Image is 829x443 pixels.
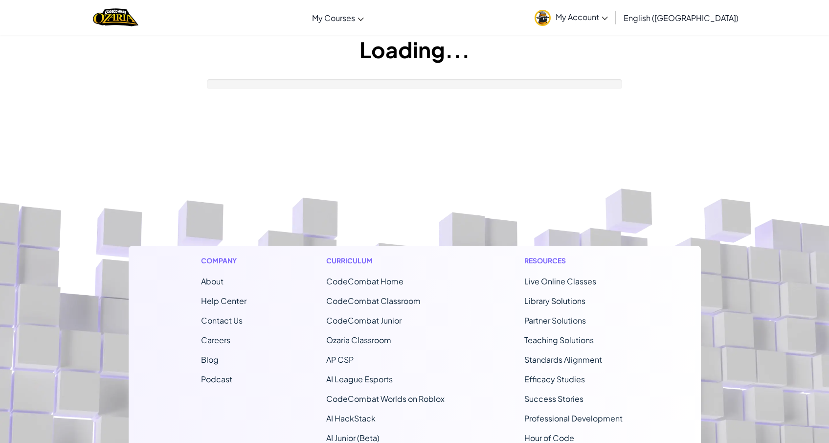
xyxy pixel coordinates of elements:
a: Live Online Classes [524,276,596,286]
a: Blog [201,354,219,365]
img: avatar [535,10,551,26]
h1: Curriculum [326,256,445,266]
a: Partner Solutions [524,315,586,326]
a: CodeCombat Classroom [326,296,421,306]
a: Efficacy Studies [524,374,585,384]
a: My Courses [307,4,369,31]
a: My Account [530,2,613,33]
img: Home [93,7,138,27]
a: Ozaria by CodeCombat logo [93,7,138,27]
a: Professional Development [524,413,623,423]
a: Success Stories [524,394,583,404]
a: CodeCombat Junior [326,315,402,326]
span: My Courses [312,13,355,23]
a: Help Center [201,296,246,306]
a: Podcast [201,374,232,384]
a: English ([GEOGRAPHIC_DATA]) [619,4,743,31]
h1: Resources [524,256,628,266]
h1: Company [201,256,246,266]
a: AI League Esports [326,374,393,384]
a: Teaching Solutions [524,335,594,345]
a: AI HackStack [326,413,376,423]
a: Hour of Code [524,433,574,443]
a: AP CSP [326,354,354,365]
a: Ozaria Classroom [326,335,391,345]
a: Careers [201,335,230,345]
span: My Account [556,12,608,22]
span: English ([GEOGRAPHIC_DATA]) [624,13,739,23]
a: Standards Alignment [524,354,602,365]
a: About [201,276,224,286]
a: AI Junior (Beta) [326,433,380,443]
a: Library Solutions [524,296,585,306]
span: CodeCombat Home [326,276,403,286]
span: Contact Us [201,315,243,326]
a: CodeCombat Worlds on Roblox [326,394,445,404]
